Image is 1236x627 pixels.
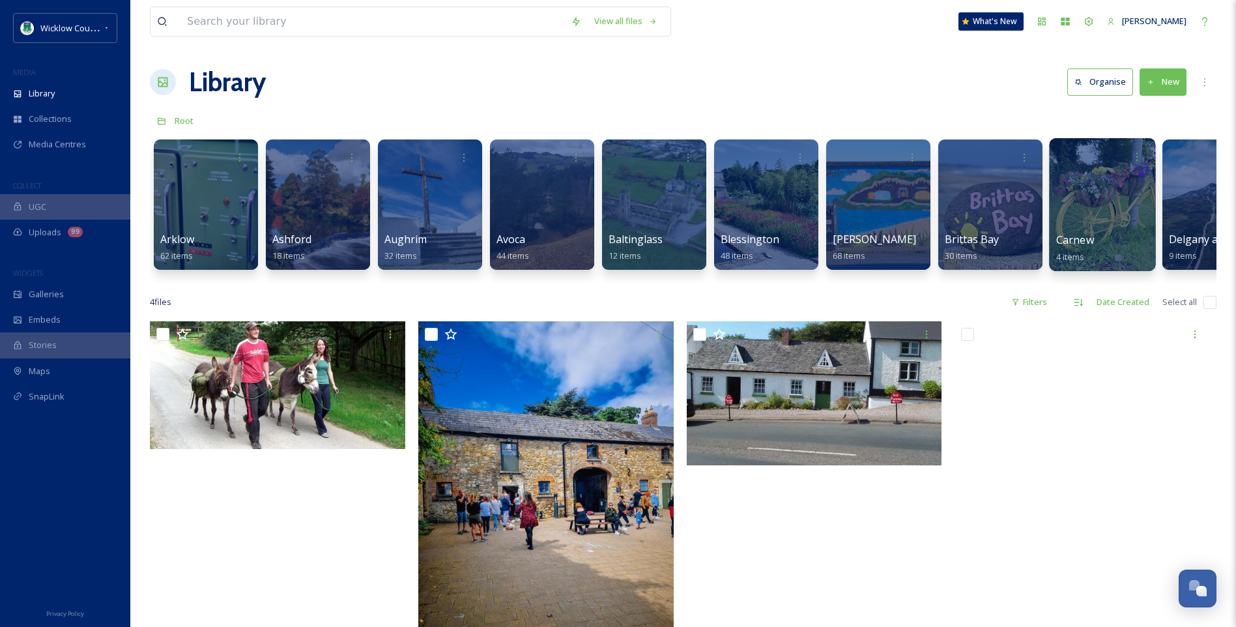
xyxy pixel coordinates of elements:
[29,390,65,403] span: SnapLink
[496,232,525,246] span: Avoca
[496,250,529,261] span: 44 items
[609,233,663,261] a: Baltinglass12 items
[150,296,171,308] span: 4 file s
[1005,289,1054,315] div: Filters
[1056,234,1094,263] a: Carnew4 items
[1090,289,1156,315] div: Date Created
[189,63,266,102] a: Library
[833,233,916,261] a: [PERSON_NAME]68 items
[384,232,427,246] span: Aughrim
[609,232,663,246] span: Baltinglass
[1067,68,1133,95] button: Organise
[29,288,64,300] span: Galleries
[945,232,999,246] span: Brittas Bay
[1162,296,1197,308] span: Select all
[46,605,84,620] a: Privacy Policy
[721,232,779,246] span: Blessington
[29,87,55,100] span: Library
[1056,250,1085,262] span: 4 items
[272,250,305,261] span: 18 items
[1067,68,1140,95] a: Organise
[1169,250,1197,261] span: 9 items
[13,67,36,77] span: MEDIA
[721,233,779,261] a: Blessington48 items
[833,232,916,246] span: [PERSON_NAME]
[609,250,641,261] span: 12 items
[945,250,977,261] span: 30 items
[1056,233,1094,247] span: Carnew
[175,113,194,128] a: Root
[945,233,999,261] a: Brittas Bay30 items
[496,233,529,261] a: Avoca44 items
[29,226,61,239] span: Uploads
[68,227,83,237] div: 99
[29,138,86,151] span: Media Centres
[175,115,194,126] span: Root
[1140,68,1186,95] button: New
[29,365,50,377] span: Maps
[150,321,405,449] img: donkey_walking_main.jpg
[958,12,1024,31] a: What's New
[13,181,41,190] span: COLLECT
[160,233,194,261] a: Arklow62 items
[1179,570,1216,607] button: Open Chat
[384,250,417,261] span: 32 items
[955,321,1210,502] img: Wicklow Way Distressed Logo GREEN-01.png
[384,233,427,261] a: Aughrim32 items
[29,313,61,326] span: Embeds
[29,113,72,125] span: Collections
[29,201,46,213] span: UGC
[21,22,34,35] img: download%20(9).png
[1122,15,1186,27] span: [PERSON_NAME]
[29,339,57,351] span: Stories
[833,250,865,261] span: 68 items
[180,7,564,36] input: Search your library
[272,232,311,246] span: Ashford
[1100,8,1193,34] a: [PERSON_NAME]
[687,321,942,465] img: Weavers Cottage Image Clonegal.jpg
[40,22,132,34] span: Wicklow County Council
[46,609,84,618] span: Privacy Policy
[272,233,311,261] a: Ashford18 items
[721,250,753,261] span: 48 items
[160,232,194,246] span: Arklow
[160,250,193,261] span: 62 items
[13,268,43,278] span: WIDGETS
[588,8,664,34] a: View all files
